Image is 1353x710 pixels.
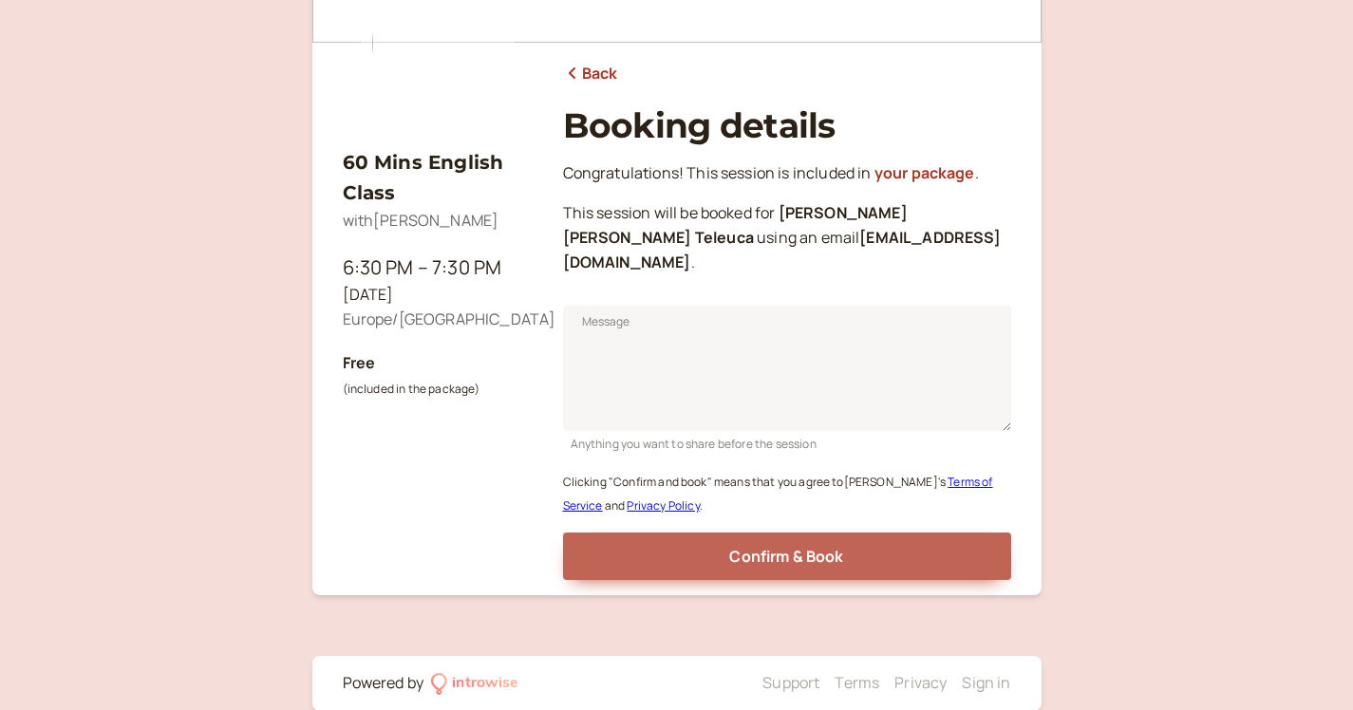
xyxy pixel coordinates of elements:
[962,672,1010,693] a: Sign in
[452,671,518,696] div: introwise
[563,105,1011,146] h1: Booking details
[343,147,533,209] h3: 60 Mins English Class
[582,312,630,331] span: Message
[563,201,1011,275] p: This session will be booked for using an email .
[835,672,879,693] a: Terms
[563,62,618,86] a: Back
[874,162,975,183] a: your package
[563,202,908,248] b: [PERSON_NAME] [PERSON_NAME] Teleuca
[343,671,424,696] div: Powered by
[563,532,1011,580] button: Confirm & Book
[729,546,843,567] span: Confirm & Book
[343,210,499,231] span: with [PERSON_NAME]
[343,381,480,397] small: (included in the package)
[563,474,993,514] a: Terms of Service
[627,497,699,514] a: Privacy Policy
[343,352,376,373] b: Free
[343,283,533,308] div: [DATE]
[762,672,819,693] a: Support
[563,227,1001,272] b: [EMAIL_ADDRESS][DOMAIN_NAME]
[563,161,1011,186] p: Congratulations! This session is included in .
[563,306,1011,431] textarea: Message
[563,474,993,514] small: Clicking "Confirm and book" means that you agree to [PERSON_NAME] ' s and .
[894,672,947,693] a: Privacy
[343,308,533,332] div: Europe/[GEOGRAPHIC_DATA]
[563,431,1011,453] div: Anything you want to share before the session
[343,252,533,283] div: 6:30 PM – 7:30 PM
[431,671,519,696] a: introwise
